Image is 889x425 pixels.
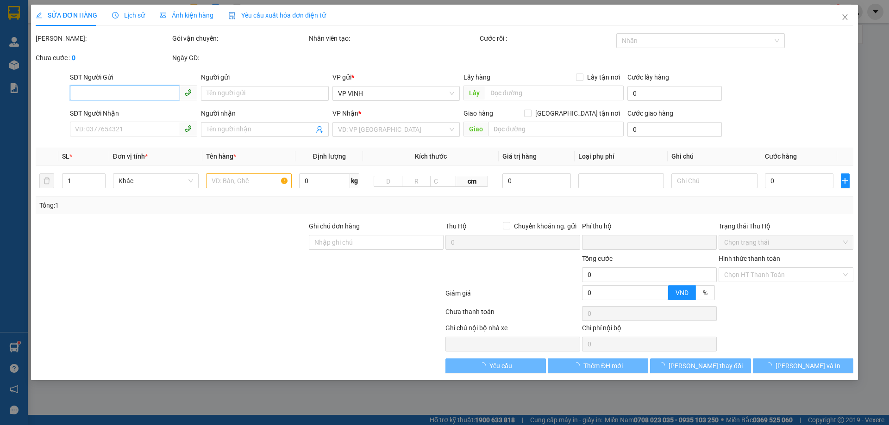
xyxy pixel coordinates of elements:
[36,12,42,18] span: edit
[313,153,345,160] span: Định lượng
[36,12,97,19] span: SỬA ĐƠN HÀNG
[309,222,360,230] label: Ghi chú đơn hàng
[488,122,624,136] input: Dọc đường
[582,323,717,337] div: Chi phí nội bộ
[374,176,402,187] input: D
[841,173,850,188] button: plus
[309,235,444,250] input: Ghi chú đơn hàng
[36,53,170,63] div: Chưa cước :
[463,122,488,136] span: Giao
[582,221,717,235] div: Phí thu hộ
[676,289,689,296] span: VND
[184,89,192,96] span: phone
[668,148,761,166] th: Ghi chú
[228,12,236,19] img: icon
[575,148,668,166] th: Loại phụ phí
[445,222,467,230] span: Thu Hộ
[201,72,328,82] div: Người gửi
[70,108,197,118] div: SĐT Người Nhận
[445,358,546,373] button: Yêu cầu
[502,153,537,160] span: Giá trị hàng
[765,153,797,160] span: Cước hàng
[332,110,358,117] span: VP Nhận
[39,173,54,188] button: delete
[669,361,743,371] span: [PERSON_NAME] thay đổi
[160,12,213,19] span: Ảnh kiện hàng
[765,362,776,369] span: loading
[415,153,447,160] span: Kích thước
[776,361,840,371] span: [PERSON_NAME] và In
[582,255,613,262] span: Tổng cước
[627,74,669,81] label: Cước lấy hàng
[119,174,193,188] span: Khác
[39,200,343,210] div: Tổng: 1
[724,235,848,249] span: Chọn trạng thái
[510,221,580,231] span: Chuyển khoản ng. gửi
[463,74,490,81] span: Lấy hàng
[480,33,614,43] div: Cước rồi :
[206,173,292,188] input: VD: Bàn, Ghế
[172,53,307,63] div: Ngày GD:
[627,110,673,117] label: Cước giao hàng
[350,173,359,188] span: kg
[841,177,849,185] span: plus
[671,173,757,188] input: Ghi Chú
[402,176,431,187] input: R
[113,153,148,160] span: Đơn vị tính
[627,86,722,101] input: Cước lấy hàng
[719,221,853,231] div: Trạng thái Thu Hộ
[338,86,454,100] span: VP VINH
[841,13,849,21] span: close
[316,126,323,133] span: user-add
[489,361,512,371] span: Yêu cầu
[206,153,236,160] span: Tên hàng
[201,108,328,118] div: Người nhận
[36,33,170,43] div: [PERSON_NAME]:
[184,125,192,132] span: phone
[456,176,488,187] span: cm
[445,323,580,337] div: Ghi chú nội bộ nhà xe
[309,33,478,43] div: Nhân viên tạo:
[753,358,853,373] button: [PERSON_NAME] và In
[719,255,780,262] label: Hình thức thanh toán
[703,289,707,296] span: %
[463,86,485,100] span: Lấy
[583,361,623,371] span: Thêm ĐH mới
[548,358,648,373] button: Thêm ĐH mới
[479,362,489,369] span: loading
[112,12,119,18] span: clock-circle
[658,362,669,369] span: loading
[832,5,858,31] button: Close
[228,12,326,19] span: Yêu cầu xuất hóa đơn điện tử
[627,122,722,137] input: Cước giao hàng
[650,358,751,373] button: [PERSON_NAME] thay đổi
[444,288,581,304] div: Giảm giá
[70,72,197,82] div: SĐT Người Gửi
[583,72,624,82] span: Lấy tận nơi
[332,72,460,82] div: VP gửi
[172,33,307,43] div: Gói vận chuyển:
[485,86,624,100] input: Dọc đường
[430,176,456,187] input: C
[463,110,493,117] span: Giao hàng
[444,307,581,323] div: Chưa thanh toán
[72,54,75,62] b: 0
[532,108,624,118] span: [GEOGRAPHIC_DATA] tận nơi
[112,12,145,19] span: Lịch sử
[160,12,166,18] span: picture
[573,362,583,369] span: loading
[62,153,69,160] span: SL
